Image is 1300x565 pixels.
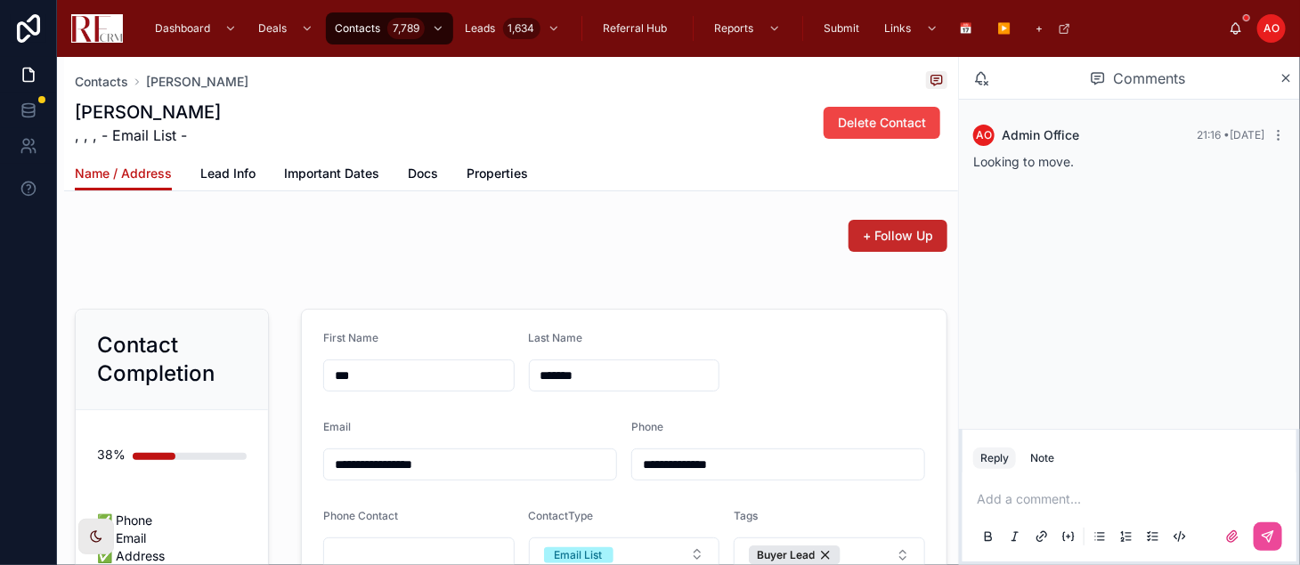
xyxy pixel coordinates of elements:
[466,21,496,36] span: Leads
[75,100,221,125] h1: [PERSON_NAME]
[1002,126,1079,144] span: Admin Office
[734,509,758,522] span: Tags
[976,128,992,142] span: AO
[876,12,947,44] a: Links
[973,448,1016,469] button: Reply
[408,157,438,193] a: Docs
[467,165,528,182] span: Properties
[75,157,172,191] a: Name / Address
[155,21,210,36] span: Dashboard
[323,509,398,522] span: Phone Contact
[335,21,380,36] span: Contacts
[960,21,973,36] span: 📅
[951,12,986,44] a: 📅
[200,165,256,182] span: Lead Info
[1036,21,1044,36] span: +
[1030,451,1054,465] div: Note
[989,12,1024,44] a: ▶️
[816,12,873,44] a: Submit
[529,331,583,344] span: Last Name
[604,21,668,36] span: Referral Hub
[824,107,940,139] button: Delete Contact
[863,227,933,245] span: + Follow Up
[631,420,663,433] span: Phone
[595,12,680,44] a: Referral Hub
[715,21,754,36] span: Reports
[75,125,221,146] span: , , , - Email List -
[825,21,860,36] span: Submit
[467,157,528,193] a: Properties
[323,420,351,433] span: Email
[326,12,453,44] a: Contacts7,789
[137,9,1229,48] div: scrollable content
[885,21,912,36] span: Links
[998,21,1012,36] span: ▶️
[1028,12,1080,44] a: +
[457,12,569,44] a: Leads1,634
[146,12,246,44] a: Dashboard
[706,12,790,44] a: Reports
[849,220,947,252] button: + Follow Up
[529,509,594,522] span: ContactType
[284,157,379,193] a: Important Dates
[757,548,815,562] span: Buyer Lead
[1113,68,1185,89] span: Comments
[1197,128,1264,141] span: 21:16 • [DATE]
[973,154,1074,169] span: Looking to move.
[323,331,378,344] span: First Name
[749,545,841,565] button: Unselect 356
[249,12,322,44] a: Deals
[838,114,926,132] span: Delete Contact
[284,165,379,182] span: Important Dates
[200,157,256,193] a: Lead Info
[258,21,287,36] span: Deals
[75,73,128,91] a: Contacts
[555,547,603,563] div: Email List
[146,73,248,91] a: [PERSON_NAME]
[75,165,172,182] span: Name / Address
[1023,448,1061,469] button: Note
[387,18,425,39] div: 7,789
[503,18,540,39] div: 1,634
[97,437,126,472] div: 38%
[71,14,123,43] img: App logo
[97,331,247,388] h2: Contact Completion
[408,165,438,182] span: Docs
[1263,21,1280,36] span: AO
